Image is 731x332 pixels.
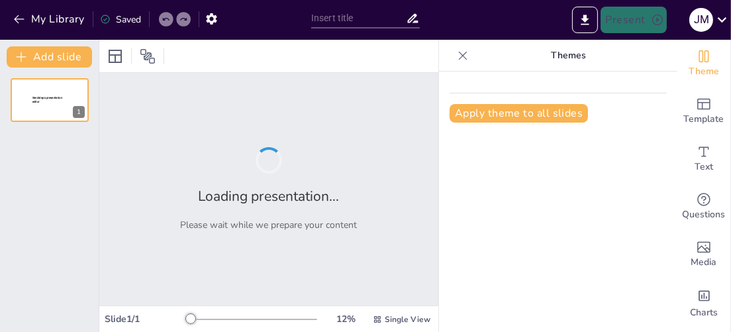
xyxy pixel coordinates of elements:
[181,219,358,231] p: Please wait while we prepare your content
[683,207,726,222] span: Questions
[7,46,92,68] button: Add slide
[691,255,717,270] span: Media
[690,305,718,320] span: Charts
[32,96,62,103] span: Sendsteps presentation editor
[11,78,89,122] div: 1
[385,314,430,325] span: Single View
[450,104,588,123] button: Apply theme to all slides
[105,46,126,67] div: Layout
[677,135,730,183] div: Add text boxes
[695,160,713,174] span: Text
[311,9,406,28] input: Insert title
[677,231,730,278] div: Add images, graphics, shapes or video
[689,7,713,33] button: J M
[572,7,598,33] button: Export to PowerPoint
[601,7,667,33] button: Present
[677,87,730,135] div: Add ready made slides
[473,40,664,72] p: Themes
[199,187,340,205] h2: Loading presentation...
[105,313,190,325] div: Slide 1 / 1
[140,48,156,64] span: Position
[330,313,362,325] div: 12 %
[684,112,724,127] span: Template
[677,40,730,87] div: Change the overall theme
[677,183,730,231] div: Get real-time input from your audience
[10,9,90,30] button: My Library
[689,8,713,32] div: J M
[73,106,85,118] div: 1
[100,13,141,26] div: Saved
[689,64,719,79] span: Theme
[677,278,730,326] div: Add charts and graphs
